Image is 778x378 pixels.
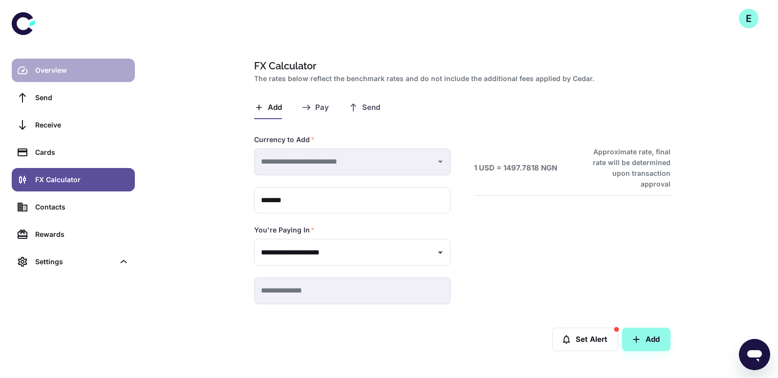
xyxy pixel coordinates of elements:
[35,256,114,267] div: Settings
[739,9,758,28] button: E
[35,174,129,185] div: FX Calculator
[362,103,380,112] span: Send
[12,86,135,109] a: Send
[12,223,135,246] a: Rewards
[12,141,135,164] a: Cards
[254,59,667,73] h1: FX Calculator
[12,195,135,219] a: Contacts
[35,120,129,130] div: Receive
[12,250,135,273] div: Settings
[254,73,667,84] h2: The rates below reflect the benchmark rates and do not include the additional fees applied by Cedar.
[739,339,770,370] iframe: Button to launch messaging window
[35,229,129,240] div: Rewards
[12,168,135,191] a: FX Calculator
[315,103,329,112] span: Pay
[35,65,129,76] div: Overview
[622,328,670,351] button: Add
[268,103,282,112] span: Add
[552,328,618,351] button: Set Alert
[254,135,315,145] label: Currency to Add
[35,147,129,158] div: Cards
[12,113,135,137] a: Receive
[35,92,129,103] div: Send
[433,246,447,259] button: Open
[582,147,670,189] h6: Approximate rate, final rate will be determined upon transaction approval
[12,59,135,82] a: Overview
[474,163,557,174] h6: 1 USD = 1497.7818 NGN
[35,202,129,212] div: Contacts
[254,225,315,235] label: You're Paying In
